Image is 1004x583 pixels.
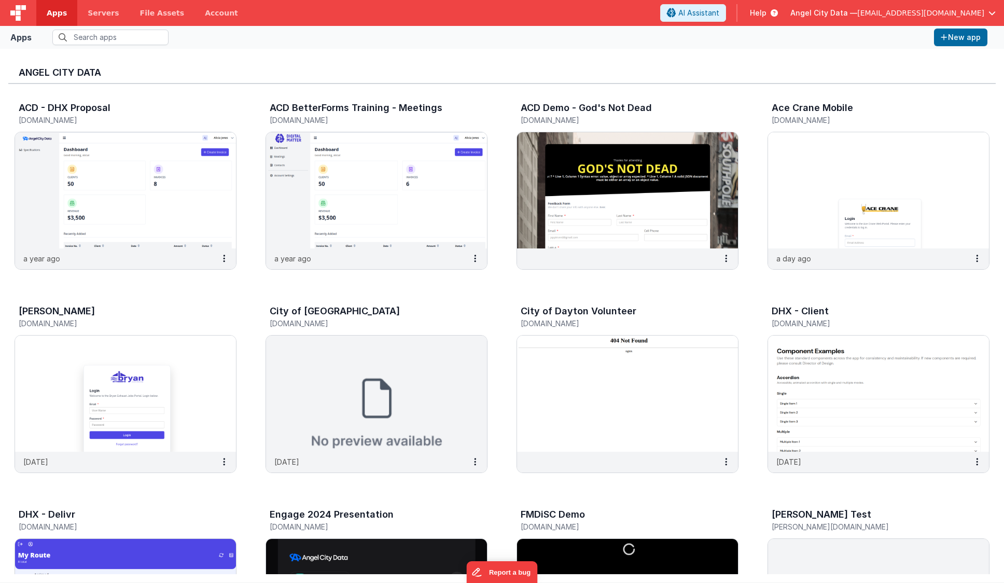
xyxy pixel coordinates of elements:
h5: [DOMAIN_NAME] [270,523,462,531]
button: Angel City Data — [EMAIL_ADDRESS][DOMAIN_NAME] [790,8,996,18]
p: [DATE] [23,456,48,467]
h3: [PERSON_NAME] [19,306,95,316]
h3: ACD BetterForms Training - Meetings [270,103,442,113]
h3: City of [GEOGRAPHIC_DATA] [270,306,400,316]
h5: [DOMAIN_NAME] [19,523,211,531]
h3: Angel City Data [19,67,985,78]
h3: ACD Demo - God's Not Dead [521,103,652,113]
h5: [DOMAIN_NAME] [521,523,713,531]
p: a year ago [274,253,311,264]
h3: FMDiSC Demo [521,509,585,520]
h5: [DOMAIN_NAME] [270,116,462,124]
p: a year ago [23,253,60,264]
button: AI Assistant [660,4,726,22]
p: [DATE] [274,456,299,467]
h5: [PERSON_NAME][DOMAIN_NAME] [772,523,964,531]
input: Search apps [52,30,169,45]
span: [EMAIL_ADDRESS][DOMAIN_NAME] [857,8,984,18]
h3: Ace Crane Mobile [772,103,853,113]
span: Angel City Data — [790,8,857,18]
h3: DHX - Delivr [19,509,75,520]
h3: [PERSON_NAME] Test [772,509,871,520]
h5: [DOMAIN_NAME] [19,116,211,124]
span: Servers [88,8,119,18]
span: AI Assistant [678,8,719,18]
div: Apps [10,31,32,44]
h3: Engage 2024 Presentation [270,509,394,520]
h3: ACD - DHX Proposal [19,103,110,113]
p: [DATE] [776,456,801,467]
p: a day ago [776,253,811,264]
button: New app [934,29,987,46]
h5: [DOMAIN_NAME] [521,116,713,124]
iframe: Marker.io feedback button [467,561,538,583]
span: Help [750,8,766,18]
h5: [DOMAIN_NAME] [772,116,964,124]
h5: [DOMAIN_NAME] [270,320,462,327]
h5: [DOMAIN_NAME] [772,320,964,327]
span: Apps [47,8,67,18]
h3: DHX - Client [772,306,829,316]
h5: [DOMAIN_NAME] [19,320,211,327]
span: File Assets [140,8,185,18]
h5: [DOMAIN_NAME] [521,320,713,327]
h3: City of Dayton Volunteer [521,306,636,316]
